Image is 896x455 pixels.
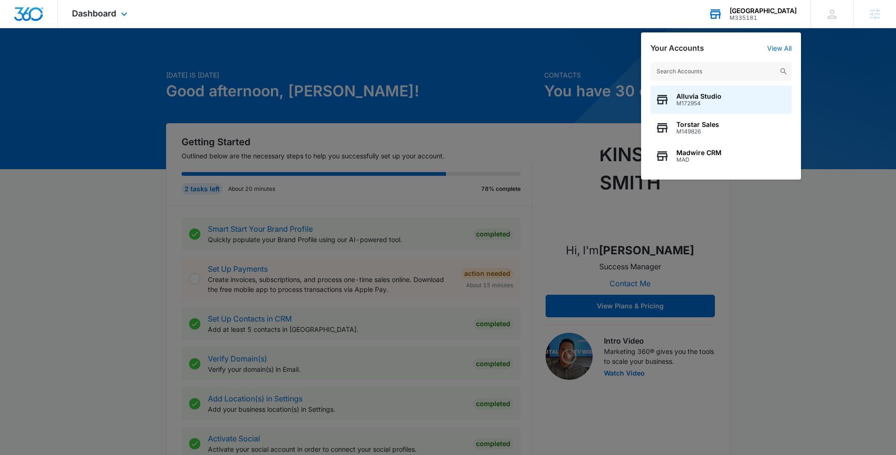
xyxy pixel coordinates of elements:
[650,142,792,170] button: Madwire CRMMAD
[72,8,116,18] span: Dashboard
[650,44,704,53] h2: Your Accounts
[676,121,719,128] span: Torstar Sales
[676,149,722,157] span: Madwire CRM
[650,62,792,81] input: Search Accounts
[650,86,792,114] button: Alluvia StudioM172954
[676,93,722,100] span: Alluvia Studio
[676,100,722,107] span: M172954
[729,7,797,15] div: account name
[650,114,792,142] button: Torstar SalesM149826
[676,157,722,163] span: MAD
[767,44,792,52] a: View All
[676,128,719,135] span: M149826
[729,15,797,21] div: account id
